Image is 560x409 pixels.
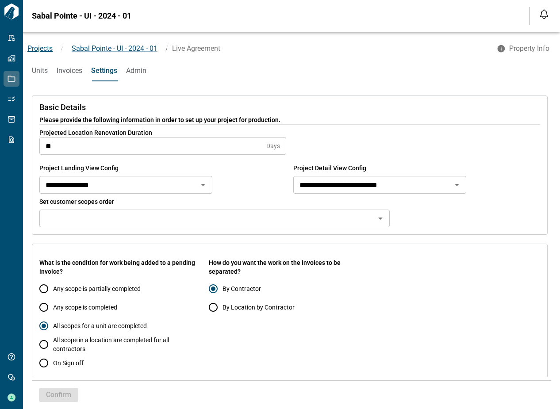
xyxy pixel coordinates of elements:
[39,103,540,112] span: Basic Details
[39,129,152,136] span: Projected Location Renovation Duration
[53,284,141,293] span: Any scope is partially completed
[91,66,117,75] span: Settings
[39,115,540,124] span: Please provide the following information in order to set up your project for production.
[197,179,209,191] button: Open
[39,198,114,205] span: Set customer scopes order
[23,60,560,81] div: base tabs
[222,284,261,293] span: By Contractor
[491,41,556,57] button: Property Info
[32,11,131,20] span: Sabal Pointe - UI - 2024 - 01
[53,359,84,367] span: On Sign off
[374,212,387,225] button: Open
[451,179,463,191] button: Open
[209,258,371,276] span: How do you want the work on the invoices to be separated?
[57,66,82,75] span: Invoices
[293,164,366,172] span: Project Detail View Config
[53,321,147,330] span: All scopes for a unit are completed
[172,44,220,53] span: Live Agreement
[222,303,295,312] span: By Location by Contractor
[537,7,551,21] button: Open notification feed
[23,43,491,54] nav: breadcrumb
[509,44,549,53] span: Property Info
[53,336,197,353] span: All scope in a location are completed for all contractors
[72,44,157,53] span: Sabal Pointe - UI - 2024 - 01
[53,303,117,312] span: Any scope is completed
[27,44,53,53] a: Projects
[39,258,202,276] span: What is the condition for work being added to a pending invoice?
[32,66,48,75] span: Units
[39,164,119,172] span: Project Landing View Config
[126,66,146,75] span: Admin
[266,141,280,150] span: Days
